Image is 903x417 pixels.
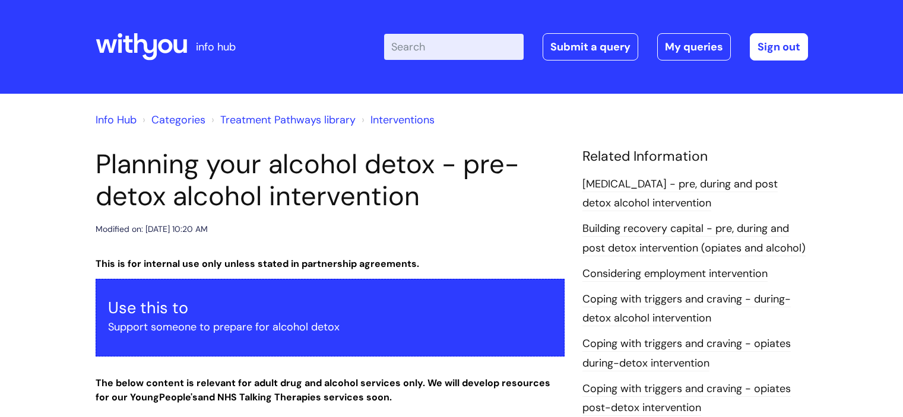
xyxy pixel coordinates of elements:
[108,298,552,317] h3: Use this to
[96,148,565,212] h1: Planning your alcohol detox - pre-detox alcohol intervention
[582,148,808,165] h4: Related Information
[657,33,731,61] a: My queries
[196,37,236,56] p: info hub
[159,391,198,403] strong: People's
[208,110,356,129] li: Treatment Pathways library
[750,33,808,61] a: Sign out
[582,266,768,282] a: Considering employment intervention
[582,336,791,371] a: Coping with triggers and craving - opiates during-detox intervention
[96,377,550,404] strong: The below content is relevant for adult drug and alcohol services only. We will develop resources...
[370,113,435,127] a: Interventions
[384,34,524,60] input: Search
[220,113,356,127] a: Treatment Pathways library
[96,222,208,237] div: Modified on: [DATE] 10:20 AM
[96,113,137,127] a: Info Hub
[543,33,638,61] a: Submit a query
[151,113,205,127] a: Categories
[140,110,205,129] li: Solution home
[359,110,435,129] li: Interventions
[582,177,778,211] a: [MEDICAL_DATA] - pre, during and post detox alcohol intervention
[384,33,808,61] div: | -
[96,257,419,270] strong: This is for internal use only unless stated in partnership agreements.
[582,221,806,256] a: Building recovery capital - pre, during and post detox intervention (opiates and alcohol)
[582,381,791,416] a: Coping with triggers and craving - opiates post-detox intervention
[582,292,791,326] a: Coping with triggers and craving - during-detox alcohol intervention
[108,317,552,336] p: Support someone to prepare for alcohol detox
